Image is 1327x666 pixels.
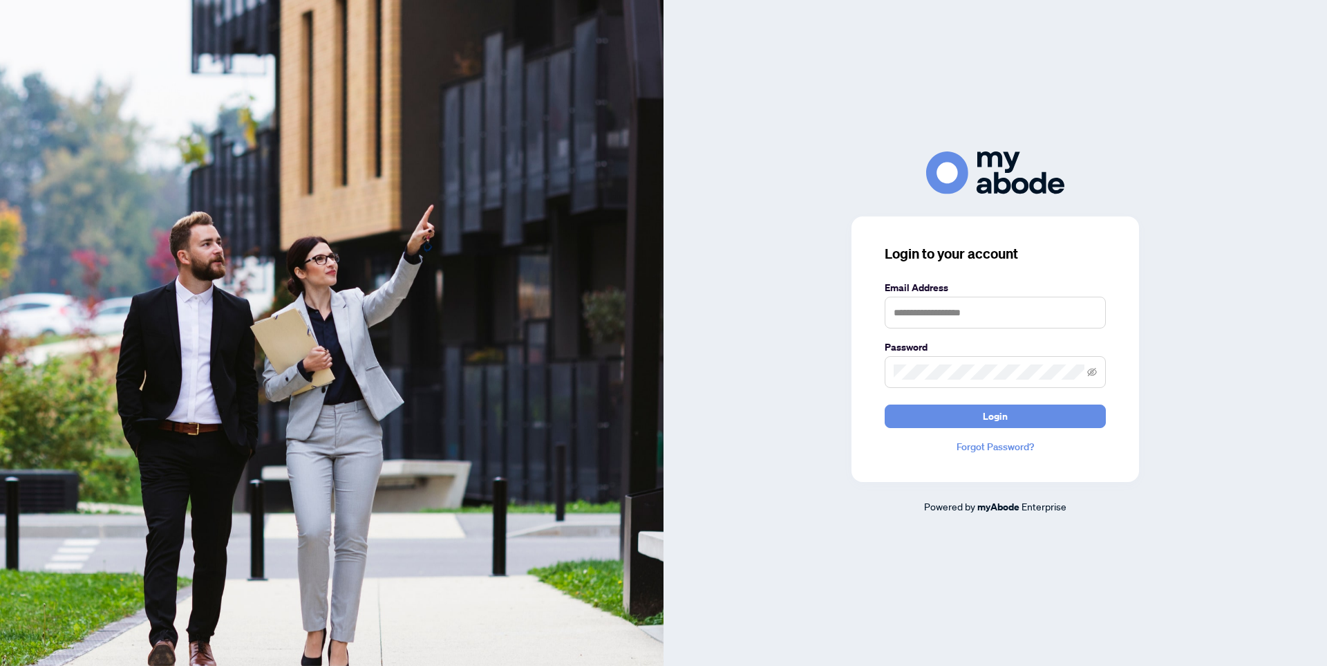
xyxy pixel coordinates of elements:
span: eye-invisible [1087,367,1097,377]
button: Login [885,405,1106,428]
label: Password [885,340,1106,355]
a: Forgot Password? [885,439,1106,454]
span: Login [983,405,1008,427]
h3: Login to your account [885,244,1106,263]
span: Powered by [924,500,975,512]
label: Email Address [885,280,1106,295]
span: Enterprise [1022,500,1066,512]
img: ma-logo [926,151,1064,194]
a: myAbode [977,499,1019,515]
